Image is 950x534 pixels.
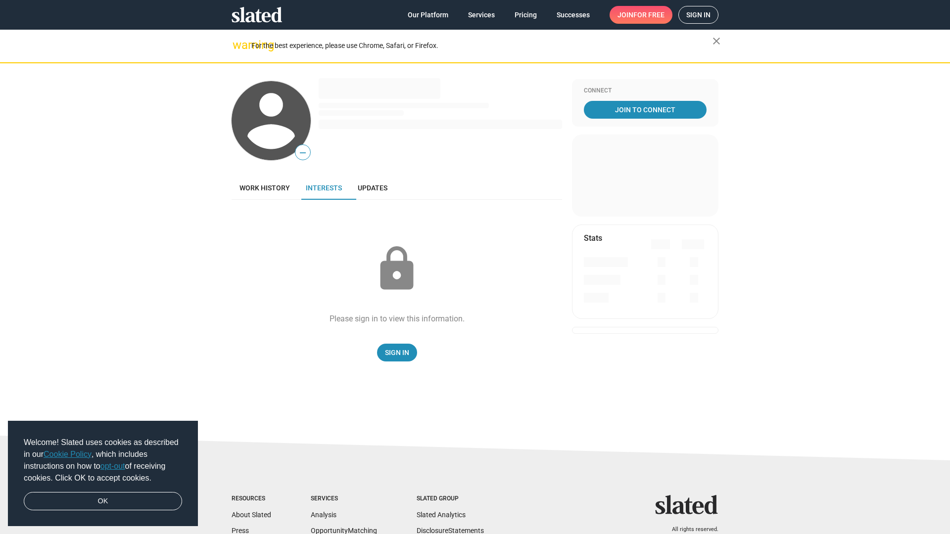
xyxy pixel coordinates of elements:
a: Join To Connect [584,101,707,119]
a: Interests [298,176,350,200]
mat-icon: lock [372,244,422,294]
span: Join [617,6,665,24]
span: — [295,146,310,159]
a: Work history [232,176,298,200]
div: For the best experience, please use Chrome, Safari, or Firefox. [251,39,712,52]
a: Our Platform [400,6,456,24]
div: Connect [584,87,707,95]
mat-card-title: Stats [584,233,602,243]
span: Welcome! Slated uses cookies as described in our , which includes instructions on how to of recei... [24,437,182,484]
span: Pricing [515,6,537,24]
a: Successes [549,6,598,24]
a: Analysis [311,511,336,519]
a: Updates [350,176,395,200]
mat-icon: close [711,35,722,47]
a: Services [460,6,503,24]
span: Sign In [385,344,409,361]
span: Work history [239,184,290,192]
div: cookieconsent [8,421,198,527]
span: Services [468,6,495,24]
a: opt-out [100,462,125,470]
mat-icon: warning [233,39,244,51]
span: Sign in [686,6,711,23]
a: About Slated [232,511,271,519]
div: Services [311,495,377,503]
a: Sign In [377,344,417,361]
span: Updates [358,184,387,192]
a: Joinfor free [610,6,672,24]
a: Pricing [507,6,545,24]
span: Join To Connect [586,101,705,119]
a: Cookie Policy [44,450,92,458]
span: Interests [306,184,342,192]
div: Please sign in to view this information. [330,313,465,324]
div: Slated Group [417,495,484,503]
span: for free [633,6,665,24]
a: dismiss cookie message [24,492,182,511]
div: Resources [232,495,271,503]
span: Our Platform [408,6,448,24]
span: Successes [557,6,590,24]
a: Sign in [678,6,718,24]
a: Slated Analytics [417,511,466,519]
